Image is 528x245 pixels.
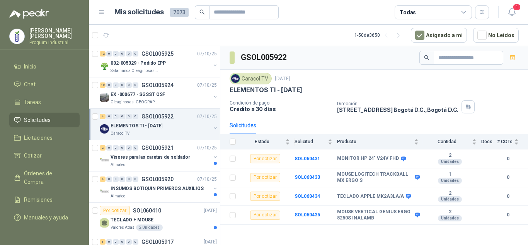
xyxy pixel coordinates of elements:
[113,82,119,88] div: 0
[423,209,477,215] b: 2
[100,49,218,74] a: 12 0 0 0 0 0 GSOL00592507/10/25 Company Logo002-005329 - Pedido EPPSalamanca Oleaginosas SAS
[133,114,138,119] div: 0
[505,5,519,19] button: 1
[240,134,295,149] th: Estado
[106,145,112,151] div: 0
[424,55,429,60] span: search
[497,174,519,181] b: 0
[9,130,80,145] a: Licitaciones
[133,82,138,88] div: 0
[29,28,80,39] p: [PERSON_NAME] [PERSON_NAME]
[133,51,138,57] div: 0
[423,152,477,159] b: 2
[24,98,41,106] span: Tareas
[423,190,477,197] b: 2
[9,210,80,225] a: Manuales y ayuda
[111,122,162,130] p: ELEMENTOS TI - [DATE]
[197,50,217,58] p: 07/10/25
[100,156,109,165] img: Company Logo
[141,82,174,88] p: GSOL005924
[111,154,190,161] p: Visores para las caretas de soldador
[497,155,519,163] b: 0
[9,113,80,127] a: Solicitudes
[250,173,280,182] div: Por cotizar
[199,9,205,15] span: search
[24,169,72,186] span: Órdenes de Compra
[24,80,36,89] span: Chat
[113,145,119,151] div: 0
[230,121,256,130] div: Solicitudes
[423,134,481,149] th: Cantidad
[438,215,462,221] div: Unidades
[337,134,423,149] th: Producto
[111,60,166,67] p: 002-005329 - Pedido EPP
[497,211,519,219] b: 0
[119,145,125,151] div: 0
[100,82,106,88] div: 12
[411,28,467,43] button: Asignado a mi
[111,162,125,168] p: Almatec
[133,208,161,213] p: SOL060410
[29,40,80,45] p: Proquim Industrial
[240,139,284,144] span: Estado
[241,51,288,63] h3: GSOL005922
[354,29,405,41] div: 1 - 50 de 3650
[113,176,119,182] div: 0
[295,194,320,199] a: SOL060434
[100,145,106,151] div: 2
[111,224,135,231] p: Valores Atlas
[400,8,416,17] div: Todas
[100,175,218,199] a: 4 0 0 0 0 0 GSOL00592007/10/25 Company LogoINSUMOS BOTIQUIN PRIMEROS AUXILIOSAlmatec
[100,114,106,119] div: 4
[24,116,51,124] span: Solicitudes
[100,124,109,134] img: Company Logo
[295,212,320,218] a: SOL060435
[106,239,112,245] div: 0
[250,192,280,201] div: Por cotizar
[119,114,125,119] div: 0
[126,176,132,182] div: 0
[423,139,470,144] span: Cantidad
[197,82,217,89] p: 07/10/25
[114,7,164,18] h1: Mis solicitudes
[473,28,519,43] button: No Leídos
[126,239,132,245] div: 0
[24,195,53,204] span: Remisiones
[100,206,130,215] div: Por cotizar
[111,99,159,105] p: Oleaginosas [GEOGRAPHIC_DATA][PERSON_NAME]
[141,145,174,151] p: GSOL005921
[24,213,68,222] span: Manuales y ayuda
[100,112,218,137] a: 4 0 0 0 0 0 GSOL00592207/10/25 Company LogoELEMENTOS TI - [DATE]Caracol TV
[24,62,36,71] span: Inicio
[250,154,280,163] div: Por cotizar
[126,82,132,88] div: 0
[9,95,80,110] a: Tareas
[111,130,129,137] p: Caracol TV
[111,68,159,74] p: Salamanca Oleaginosas SAS
[170,8,189,17] span: 7073
[230,73,272,84] div: Caracol TV
[106,114,112,119] div: 0
[106,51,112,57] div: 0
[295,175,320,180] a: SOL060433
[10,29,24,44] img: Company Logo
[141,114,174,119] p: GSOL005922
[230,100,331,106] p: Condición de pago
[9,148,80,163] a: Cotizar
[119,82,125,88] div: 0
[100,187,109,196] img: Company Logo
[111,216,153,224] p: TECLADO + MOUSE
[230,86,302,94] p: ELEMENTOS TI - [DATE]
[481,134,497,149] th: Docs
[136,224,163,231] div: 2 Unidades
[197,144,217,152] p: 07/10/25
[497,134,528,149] th: # COTs
[111,185,204,192] p: INSUMOS BOTIQUIN PRIMEROS AUXILIOS
[106,82,112,88] div: 0
[126,145,132,151] div: 0
[111,91,165,98] p: EX -000677 - SGSST OSF
[9,59,80,74] a: Inicio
